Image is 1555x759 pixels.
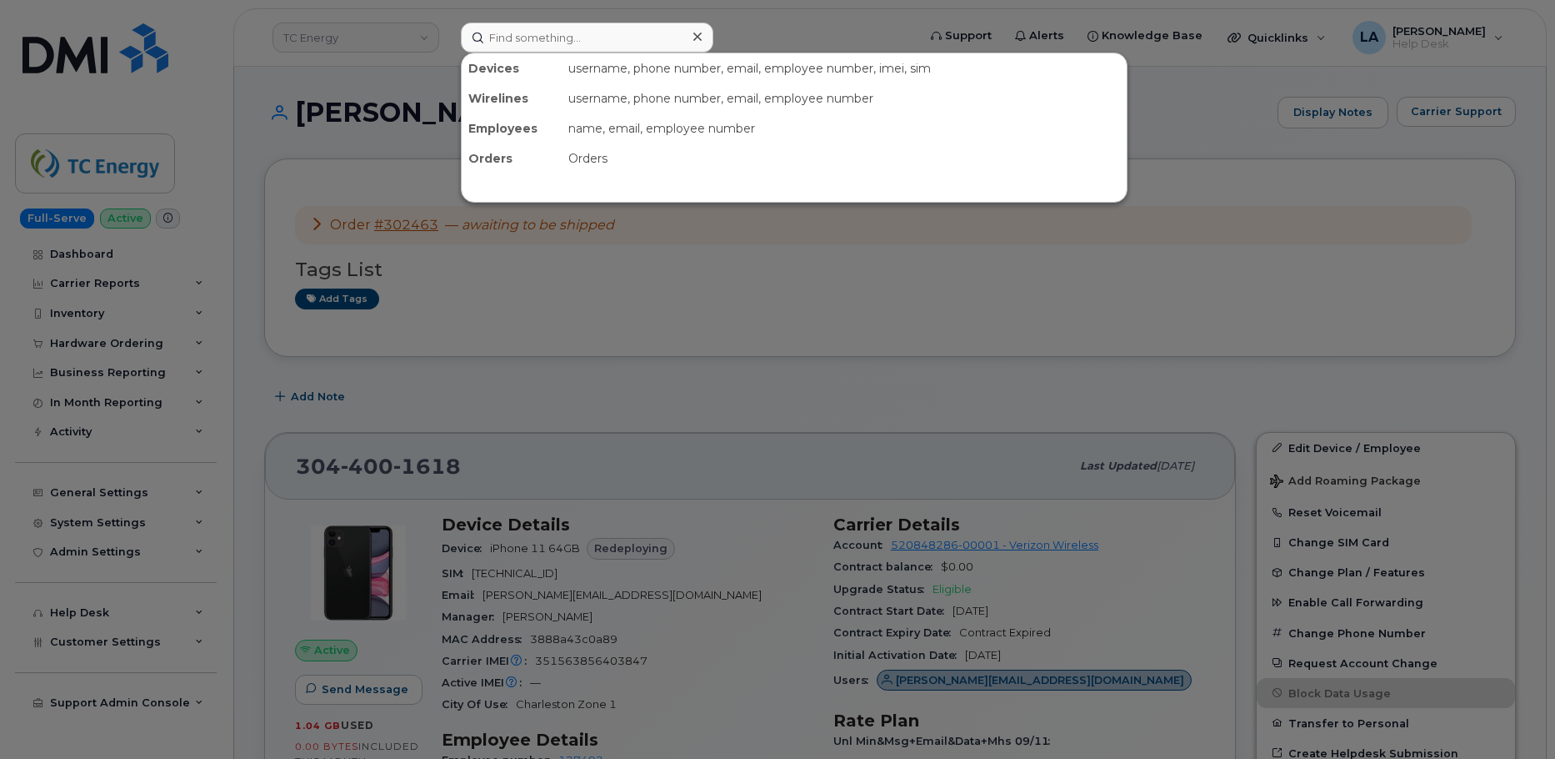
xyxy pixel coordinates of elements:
div: Devices [462,53,562,83]
div: name, email, employee number [562,113,1127,143]
iframe: Messenger Launcher [1482,686,1542,746]
div: username, phone number, email, employee number [562,83,1127,113]
div: Wirelines [462,83,562,113]
div: Orders [562,143,1127,173]
div: username, phone number, email, employee number, imei, sim [562,53,1127,83]
div: Employees [462,113,562,143]
div: Orders [462,143,562,173]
